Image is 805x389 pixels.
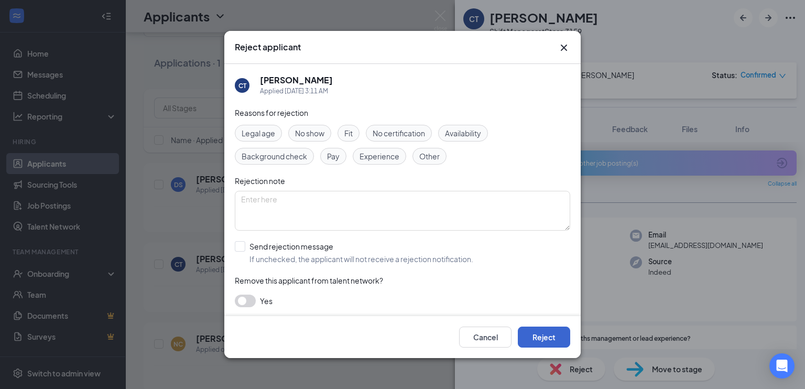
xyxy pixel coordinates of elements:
span: Remove this applicant from talent network? [235,276,383,285]
span: Experience [360,150,399,162]
span: Rejection note [235,176,285,186]
div: CT [238,81,246,90]
button: Cancel [459,327,512,348]
span: Legal age [242,127,275,139]
span: Yes [260,295,273,307]
span: Pay [327,150,340,162]
button: Reject [518,327,570,348]
span: No show [295,127,324,139]
span: Reasons for rejection [235,108,308,117]
span: Availability [445,127,481,139]
div: Open Intercom Messenger [769,353,795,379]
div: Applied [DATE] 3:11 AM [260,86,333,96]
button: Close [558,41,570,54]
svg: Cross [558,41,570,54]
span: No certification [373,127,425,139]
span: Fit [344,127,353,139]
h5: [PERSON_NAME] [260,74,333,86]
h3: Reject applicant [235,41,301,53]
span: Other [419,150,440,162]
span: Background check [242,150,307,162]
